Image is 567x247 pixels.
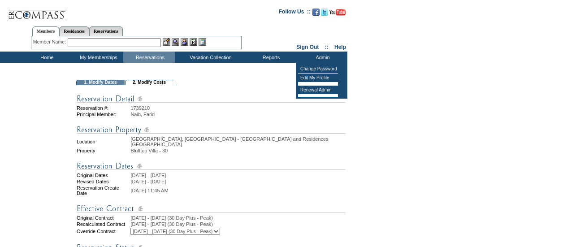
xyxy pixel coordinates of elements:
img: Reservation Property [77,124,346,135]
td: Location [77,136,130,147]
td: Admin [296,52,347,63]
span: :: [325,44,329,50]
a: Residences [59,26,89,36]
img: b_calculator.gif [199,38,206,46]
td: Property [77,148,130,153]
td: Override Contract [77,228,130,235]
td: Revised Dates [77,179,130,184]
img: b_edit.gif [163,38,170,46]
img: Effective Contract [77,203,346,214]
td: [DATE] - [DATE] [130,173,346,178]
img: Become our fan on Facebook [312,9,320,16]
td: [DATE] - [DATE] (30 Day Plus - Peak) [130,215,346,221]
td: Follow Us :: [279,8,311,18]
td: Recalculated Contract [77,221,130,227]
a: Help [334,44,346,50]
div: Member Name: [33,38,68,46]
td: Original Contract [77,215,130,221]
img: Follow us on Twitter [321,9,328,16]
td: [DATE] - [DATE] [130,179,346,184]
td: Blufftop Villa - 30 [130,148,346,153]
td: [DATE] - [DATE] (30 Day Plus - Peak) [130,221,346,227]
td: Change Password [298,65,338,74]
a: Follow us on Twitter [321,11,328,17]
td: Edit My Profile [298,74,338,82]
td: Original Dates [77,173,130,178]
a: Sign Out [296,44,319,50]
img: Compass Home [8,2,66,21]
a: Subscribe to our YouTube Channel [329,11,346,17]
img: Impersonate [181,38,188,46]
a: Reservations [89,26,123,36]
td: Vacation Collection [175,52,244,63]
td: Reports [244,52,296,63]
a: Members [32,26,60,36]
img: Subscribe to our YouTube Channel [329,9,346,16]
td: My Memberships [72,52,123,63]
td: [DATE] 11:45 AM [130,185,346,196]
td: Reservation #: [77,105,130,111]
img: View [172,38,179,46]
td: 1. Modify Dates [76,80,125,85]
td: Naib, Farid [130,112,346,117]
td: Home [20,52,72,63]
td: [GEOGRAPHIC_DATA], [GEOGRAPHIC_DATA] - [GEOGRAPHIC_DATA] and Residences [GEOGRAPHIC_DATA] [130,136,346,147]
td: Reservations [123,52,175,63]
img: Reservations [190,38,197,46]
img: Reservation Dates [77,160,346,172]
td: Renewal Admin [298,86,338,95]
td: Principal Member: [77,112,130,117]
td: Reservation Create Date [77,185,130,196]
td: 1739210 [130,105,346,111]
td: 2. Modify Costs [125,80,173,85]
img: Reservation Detail [77,93,346,104]
a: Become our fan on Facebook [312,11,320,17]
